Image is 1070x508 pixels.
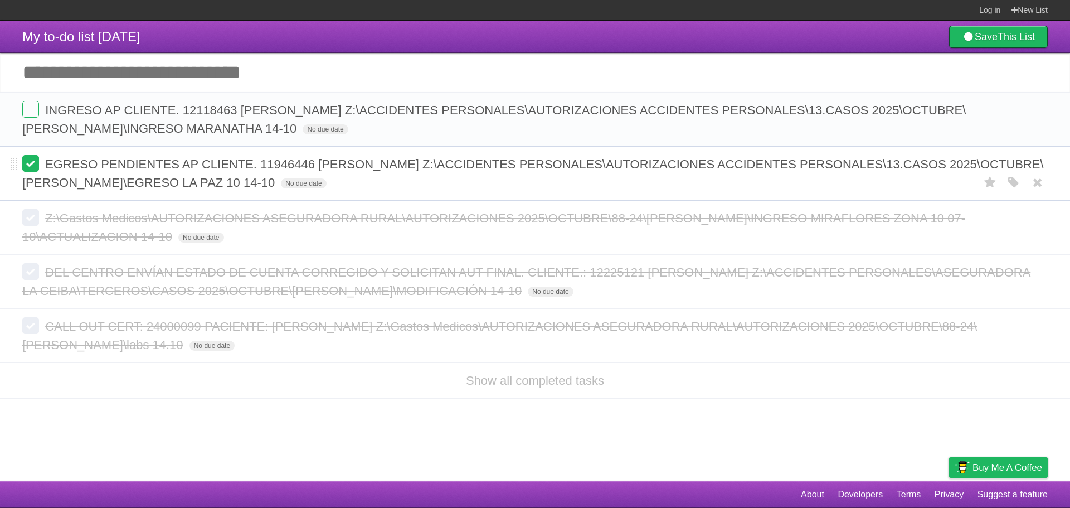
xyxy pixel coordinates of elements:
[22,209,39,226] label: Done
[466,374,604,388] a: Show all completed tasks
[838,484,883,505] a: Developers
[22,211,965,244] span: Z:\Gastos Medicos\AUTORIZACIONES ASEGURADORA RURAL\AUTORIZACIONES 2025\OCTUBRE\88-24\[PERSON_NAME...
[22,265,1030,298] span: DEL CENTRO ENVÍAN ESTADO DE CUENTA CORREGIDO Y SOLICITAN AUT FINAL. CLIENTE.: 12225121 [PERSON_NA...
[189,341,235,351] span: No due date
[22,29,140,44] span: My to-do list [DATE]
[281,178,326,188] span: No due date
[528,287,573,297] span: No due date
[178,233,223,243] span: No due date
[949,26,1048,48] a: SaveThis List
[949,457,1048,478] a: Buy me a coffee
[303,124,348,134] span: No due date
[801,484,824,505] a: About
[998,31,1035,42] b: This List
[955,458,970,477] img: Buy me a coffee
[22,320,977,352] span: CALL OUT CERT: 24000099 PACIENTE: [PERSON_NAME] Z:\Gastos Medicos\AUTORIZACIONES ASEGURADORA RURA...
[22,263,39,280] label: Done
[22,155,39,172] label: Done
[22,317,39,334] label: Done
[897,484,921,505] a: Terms
[22,157,1044,190] span: EGRESO PENDIENTES AP CLIENTE. 11946446 [PERSON_NAME] Z:\ACCIDENTES PERSONALES\AUTORIZACIONES ACCI...
[972,458,1042,477] span: Buy me a coffee
[980,173,1001,192] label: Star task
[977,484,1048,505] a: Suggest a feature
[22,103,966,136] span: INGRESO AP CLIENTE. 12118463 [PERSON_NAME] Z:\ACCIDENTES PERSONALES\AUTORIZACIONES ACCIDENTES PER...
[935,484,964,505] a: Privacy
[22,101,39,118] label: Done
